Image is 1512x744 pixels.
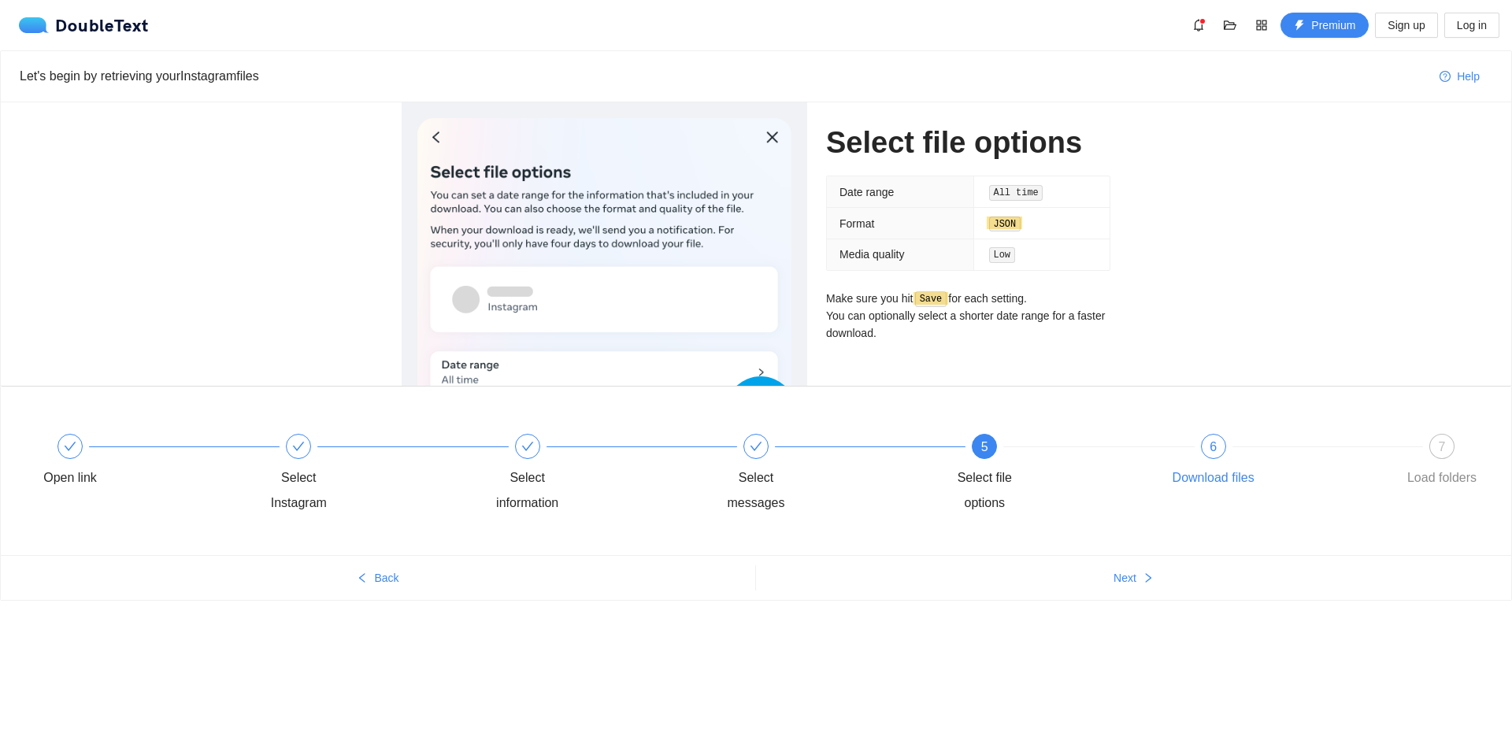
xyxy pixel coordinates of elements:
[253,434,481,516] div: Select Instagram
[521,440,534,453] span: check
[989,247,1015,263] code: Low
[1186,13,1211,38] button: bell
[839,248,905,261] span: Media quality
[1173,465,1254,490] div: Download files
[1444,13,1499,38] button: Log in
[1114,569,1136,587] span: Next
[1407,465,1477,490] div: Load folders
[357,572,368,585] span: left
[839,186,894,198] span: Date range
[19,17,149,33] a: logoDoubleText
[1388,17,1425,34] span: Sign up
[1457,68,1480,85] span: Help
[939,465,1030,516] div: Select file options
[915,291,947,307] code: Save
[1294,20,1305,32] span: thunderbolt
[64,440,76,453] span: check
[482,465,573,516] div: Select information
[826,290,1110,342] p: Make sure you hit for each setting. You can optionally select a shorter date range for a faster d...
[826,124,1110,161] h1: Select file options
[1427,64,1492,89] button: question-circleHelp
[24,434,253,490] div: Open link
[1375,13,1437,38] button: Sign up
[1457,17,1487,34] span: Log in
[981,440,988,453] span: 5
[1396,434,1488,490] div: 7Load folders
[839,217,874,230] span: Format
[20,66,1427,86] div: Let's begin by retrieving your Instagram files
[1217,13,1243,38] button: folder-open
[482,434,710,516] div: Select information
[1440,71,1451,83] span: question-circle
[292,440,305,453] span: check
[710,465,802,516] div: Select messages
[1311,17,1355,34] span: Premium
[1250,19,1273,31] span: appstore
[253,465,344,516] div: Select Instagram
[1280,13,1369,38] button: thunderboltPremium
[1187,19,1210,31] span: bell
[1249,13,1274,38] button: appstore
[374,569,398,587] span: Back
[43,465,97,490] div: Open link
[756,565,1511,590] button: Nextright
[710,434,939,516] div: Select messages
[1218,19,1242,31] span: folder-open
[750,440,762,453] span: check
[1210,440,1217,453] span: 6
[1,565,755,590] button: leftBack
[989,185,1043,201] code: All time
[1143,572,1154,585] span: right
[1439,440,1446,453] span: 7
[1168,434,1396,490] div: 6Download files
[939,434,1167,516] div: 5Select file options
[19,17,55,33] img: logo
[989,217,1021,232] code: JSON
[19,17,149,33] div: DoubleText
